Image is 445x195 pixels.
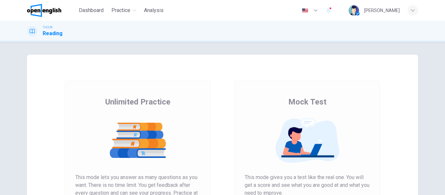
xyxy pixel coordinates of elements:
[76,5,106,16] button: Dashboard
[144,7,164,14] span: Analysis
[111,7,130,14] span: Practice
[27,4,61,17] img: OpenEnglish logo
[105,97,170,107] span: Unlimited Practice
[288,97,326,107] span: Mock Test
[43,30,63,37] h1: Reading
[364,7,400,14] div: [PERSON_NAME]
[301,8,309,13] img: en
[141,5,166,16] button: Analysis
[27,4,76,17] a: OpenEnglish logo
[79,7,104,14] span: Dashboard
[109,5,139,16] button: Practice
[349,5,359,16] img: Profile picture
[43,25,52,30] span: TOEIC®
